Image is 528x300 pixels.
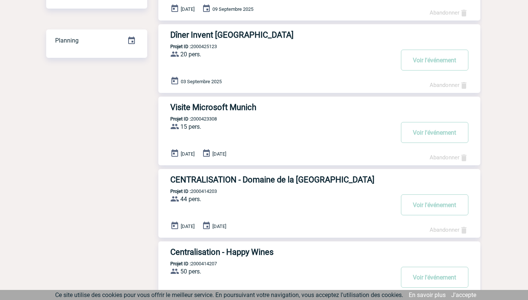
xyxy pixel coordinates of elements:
[158,261,217,266] p: 2000414207
[170,30,394,40] h3: Dîner Invent [GEOGRAPHIC_DATA]
[158,103,480,112] a: Visite Microsoft Munich
[158,188,217,194] p: 2000414203
[55,37,79,44] span: Planning
[180,123,201,130] span: 15 pers.
[170,175,394,184] h3: CENTRALISATION - Domaine de la [GEOGRAPHIC_DATA]
[401,122,468,143] button: Voir l'événement
[158,247,480,257] a: Centralisation - Happy Wines
[46,29,147,52] div: Retrouvez ici tous vos événements organisés par date et état d'avancement
[158,44,217,49] p: 2000425123
[212,6,253,12] span: 09 Septembre 2025
[181,79,222,84] span: 03 Septembre 2025
[158,175,480,184] a: CENTRALISATION - Domaine de la [GEOGRAPHIC_DATA]
[212,151,226,157] span: [DATE]
[180,51,201,58] span: 20 pers.
[181,224,195,229] span: [DATE]
[180,268,201,275] span: 50 pers.
[158,30,480,40] a: Dîner Invent [GEOGRAPHIC_DATA]
[46,29,147,51] a: Planning
[401,267,468,288] button: Voir l'événement
[212,224,226,229] span: [DATE]
[170,188,191,194] b: Projet ID :
[430,226,468,233] a: Abandonner
[170,261,191,266] b: Projet ID :
[181,6,195,12] span: [DATE]
[430,9,468,16] a: Abandonner
[409,291,446,299] a: En savoir plus
[55,291,403,299] span: Ce site utilise des cookies pour vous offrir le meilleur service. En poursuivant votre navigation...
[170,44,191,49] b: Projet ID :
[401,50,468,71] button: Voir l'événement
[170,247,394,257] h3: Centralisation - Happy Wines
[401,194,468,215] button: Voir l'événement
[430,82,468,88] a: Abandonner
[181,151,195,157] span: [DATE]
[170,103,394,112] h3: Visite Microsoft Munich
[158,116,217,122] p: 2000423308
[451,291,476,299] a: J'accepte
[170,116,191,122] b: Projet ID :
[180,196,201,203] span: 44 pers.
[430,154,468,161] a: Abandonner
